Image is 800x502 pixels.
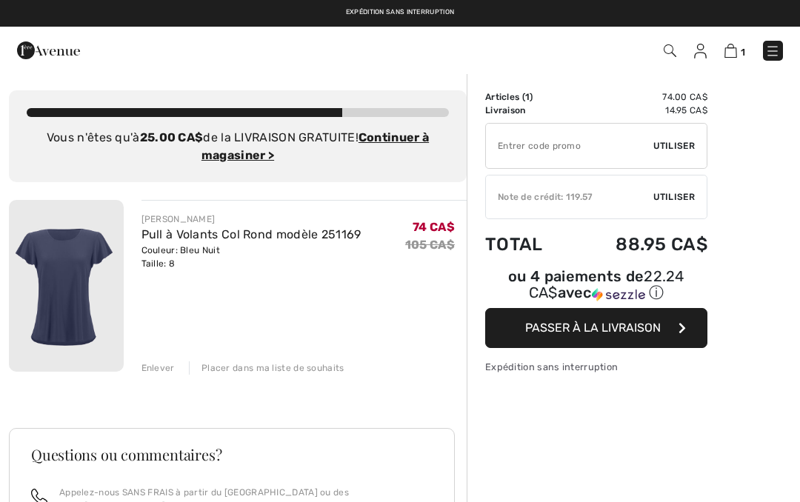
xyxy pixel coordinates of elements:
[653,139,695,153] span: Utiliser
[664,44,676,57] img: Recherche
[485,308,707,348] button: Passer à la livraison
[485,270,707,308] div: ou 4 paiements de22.24 CA$avecSezzle Cliquez pour en savoir plus sur Sezzle
[525,92,530,102] span: 1
[141,244,361,270] div: Couleur: Bleu Nuit Taille: 8
[17,42,80,56] a: 1ère Avenue
[485,219,571,270] td: Total
[27,129,449,164] div: Vous n'êtes qu'à de la LIVRAISON GRATUITE!
[571,104,707,117] td: 14.95 CA$
[405,238,455,252] s: 105 CA$
[189,361,344,375] div: Placer dans ma liste de souhaits
[653,190,695,204] span: Utiliser
[592,288,645,301] img: Sezzle
[141,361,175,375] div: Enlever
[525,321,661,335] span: Passer à la livraison
[413,220,455,234] span: 74 CA$
[140,130,204,144] strong: 25.00 CA$
[486,124,653,168] input: Code promo
[694,44,707,58] img: Mes infos
[485,90,571,104] td: Articles ( )
[724,41,745,59] a: 1
[529,267,684,301] span: 22.24 CA$
[31,447,433,462] h3: Questions ou commentaires?
[485,104,571,117] td: Livraison
[765,44,780,58] img: Menu
[9,200,124,372] img: Pull à Volants Col Rond modèle 251169
[485,270,707,303] div: ou 4 paiements de avec
[486,190,653,204] div: Note de crédit: 119.57
[741,47,745,58] span: 1
[485,360,707,374] div: Expédition sans interruption
[141,227,361,241] a: Pull à Volants Col Rond modèle 251169
[17,36,80,65] img: 1ère Avenue
[571,90,707,104] td: 74.00 CA$
[571,219,707,270] td: 88.95 CA$
[724,44,737,58] img: Panier d'achat
[141,212,361,226] div: [PERSON_NAME]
